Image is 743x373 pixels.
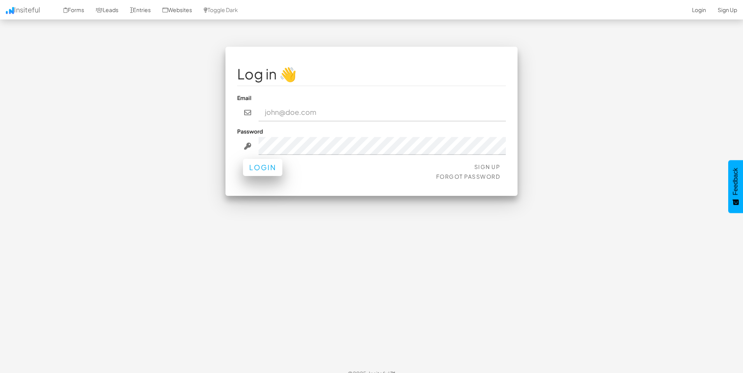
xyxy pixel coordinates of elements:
[6,7,14,14] img: icon.png
[728,160,743,213] button: Feedback - Show survey
[237,127,263,135] label: Password
[259,104,506,121] input: john@doe.com
[436,173,500,180] a: Forgot Password
[732,168,739,195] span: Feedback
[237,66,506,82] h1: Log in 👋
[243,159,282,176] button: Login
[237,94,252,102] label: Email
[474,163,500,170] a: Sign Up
